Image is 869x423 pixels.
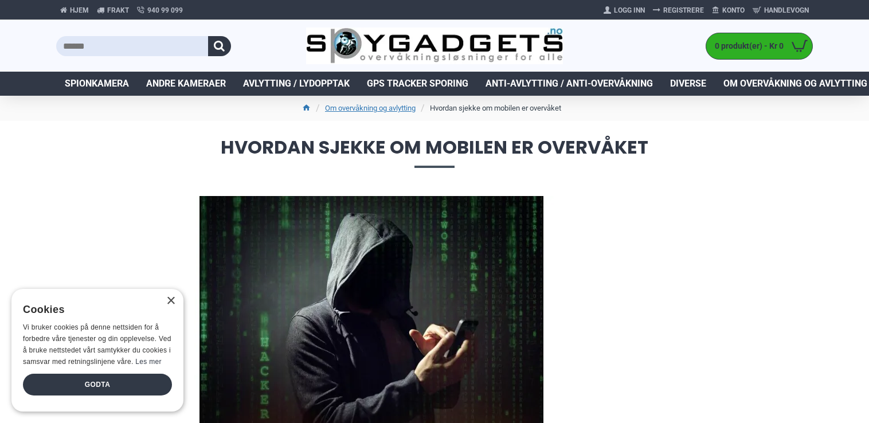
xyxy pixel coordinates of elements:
a: Konto [708,1,749,19]
a: Handlevogn [749,1,813,19]
span: Konto [722,5,745,15]
span: Diverse [670,77,706,91]
a: Om overvåkning og avlytting [325,103,416,114]
a: Spionkamera [56,72,138,96]
div: Close [166,297,175,305]
a: Andre kameraer [138,72,234,96]
span: Handlevogn [764,5,809,15]
div: Godta [23,374,172,395]
span: Logg Inn [614,5,645,15]
a: Diverse [661,72,715,96]
a: 0 produkt(er) - Kr 0 [706,33,812,59]
img: SpyGadgets.no [306,28,563,65]
a: Anti-avlytting / Anti-overvåkning [477,72,661,96]
span: Registrere [663,5,704,15]
span: Spionkamera [65,77,129,91]
span: Om overvåkning og avlytting [723,77,867,91]
span: Anti-avlytting / Anti-overvåkning [486,77,653,91]
span: Avlytting / Lydopptak [243,77,350,91]
a: Les mer, opens a new window [135,358,161,366]
span: 0 produkt(er) - Kr 0 [706,40,786,52]
a: Avlytting / Lydopptak [234,72,358,96]
span: Vi bruker cookies på denne nettsiden for å forbedre våre tjenester og din opplevelse. Ved å bruke... [23,323,171,365]
span: Hjem [70,5,89,15]
span: 940 99 099 [147,5,183,15]
span: Frakt [107,5,129,15]
span: Andre kameraer [146,77,226,91]
a: GPS Tracker Sporing [358,72,477,96]
span: Hvordan sjekke om mobilen er overvåket [56,138,813,167]
a: Registrere [649,1,708,19]
span: GPS Tracker Sporing [367,77,468,91]
div: Cookies [23,297,165,322]
a: Logg Inn [600,1,649,19]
